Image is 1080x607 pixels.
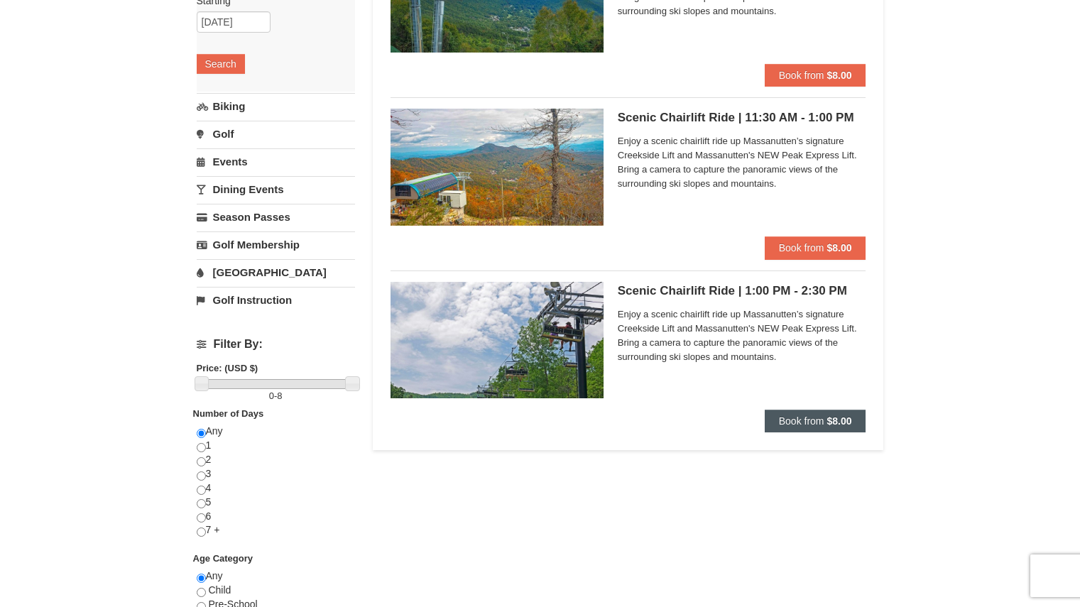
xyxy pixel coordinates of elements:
a: Season Passes [197,204,355,230]
button: Book from $8.00 [765,236,866,259]
label: - [197,389,355,403]
span: Child [208,584,231,596]
a: Golf Instruction [197,287,355,313]
span: 8 [277,390,282,401]
h5: Scenic Chairlift Ride | 11:30 AM - 1:00 PM [618,111,866,125]
button: Book from $8.00 [765,410,866,432]
strong: $8.00 [827,415,851,427]
a: Dining Events [197,176,355,202]
span: Enjoy a scenic chairlift ride up Massanutten’s signature Creekside Lift and Massanutten's NEW Pea... [618,307,866,364]
img: 24896431-9-664d1467.jpg [391,282,604,398]
h4: Filter By: [197,338,355,351]
span: Book from [779,242,824,253]
button: Book from $8.00 [765,64,866,87]
h5: Scenic Chairlift Ride | 1:00 PM - 2:30 PM [618,284,866,298]
a: Biking [197,93,355,119]
a: [GEOGRAPHIC_DATA] [197,259,355,285]
img: 24896431-13-a88f1aaf.jpg [391,109,604,225]
strong: Number of Days [193,408,264,419]
div: Any 1 2 3 4 5 6 7 + [197,425,355,552]
a: Events [197,148,355,175]
button: Search [197,54,245,74]
span: Book from [779,415,824,427]
a: Golf [197,121,355,147]
span: 0 [269,390,274,401]
strong: Price: (USD $) [197,363,258,373]
a: Golf Membership [197,231,355,258]
span: Enjoy a scenic chairlift ride up Massanutten’s signature Creekside Lift and Massanutten's NEW Pea... [618,134,866,191]
strong: $8.00 [827,242,851,253]
strong: Age Category [193,553,253,564]
span: Book from [779,70,824,81]
strong: $8.00 [827,70,851,81]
